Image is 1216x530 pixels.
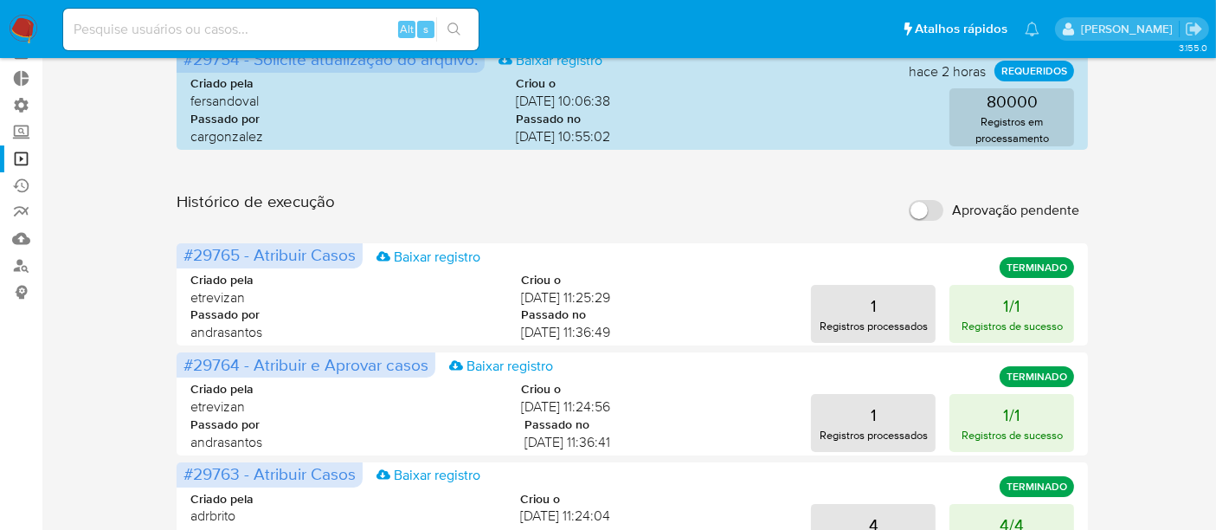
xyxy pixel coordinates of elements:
[915,20,1007,38] span: Atalhos rápidos
[436,17,472,42] button: search-icon
[1185,20,1203,38] a: Sair
[423,21,428,37] span: s
[1179,41,1207,55] span: 3.155.0
[1025,22,1039,36] a: Notificações
[63,18,479,41] input: Pesquise usuários ou casos...
[400,21,414,37] span: Alt
[1081,21,1179,37] p: alexandra.macedo@mercadolivre.com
